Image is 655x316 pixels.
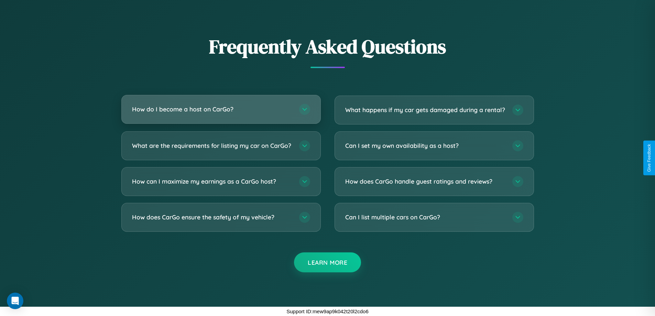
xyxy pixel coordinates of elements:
h3: How does CarGo handle guest ratings and reviews? [345,177,505,186]
div: Give Feedback [647,144,652,172]
h3: Can I set my own availability as a host? [345,141,505,150]
h2: Frequently Asked Questions [121,33,534,60]
h3: What are the requirements for listing my car on CarGo? [132,141,292,150]
div: Open Intercom Messenger [7,293,23,309]
button: Learn More [294,252,361,272]
h3: How does CarGo ensure the safety of my vehicle? [132,213,292,221]
p: Support ID: mew9ap9k042t20l2cdo6 [286,307,369,316]
h3: Can I list multiple cars on CarGo? [345,213,505,221]
h3: How do I become a host on CarGo? [132,105,292,113]
h3: How can I maximize my earnings as a CarGo host? [132,177,292,186]
h3: What happens if my car gets damaged during a rental? [345,106,505,114]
